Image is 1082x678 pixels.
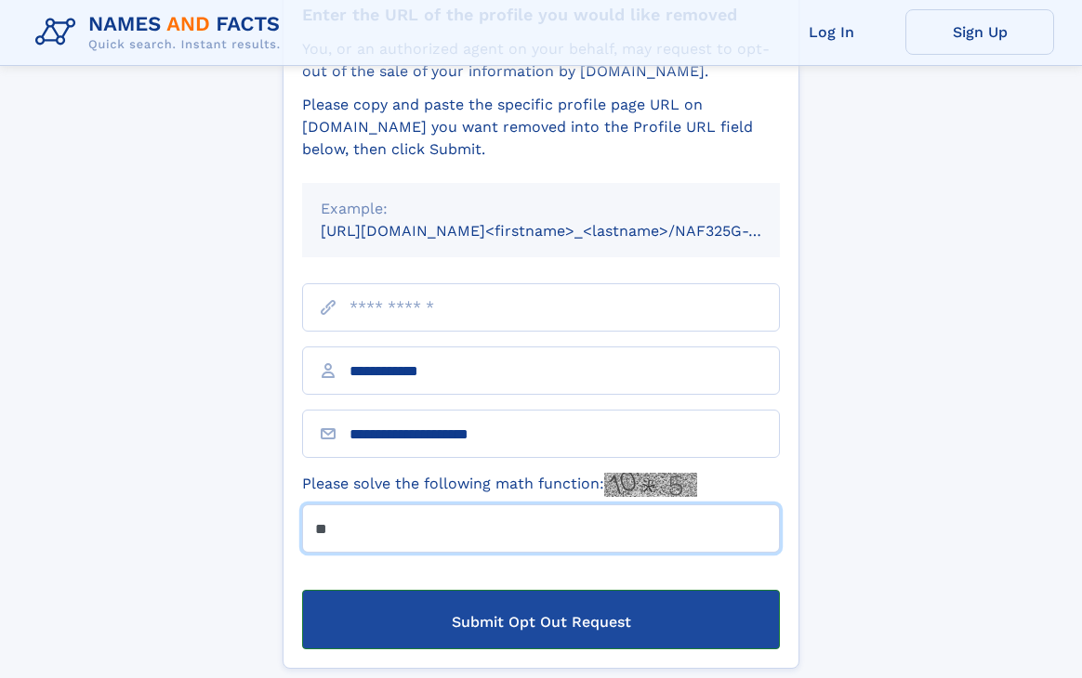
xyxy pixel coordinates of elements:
div: Please copy and paste the specific profile page URL on [DOMAIN_NAME] you want removed into the Pr... [302,94,780,161]
a: Sign Up [905,9,1054,55]
button: Submit Opt Out Request [302,590,780,649]
div: Example: [321,198,761,220]
label: Please solve the following math function: [302,473,697,497]
img: Logo Names and Facts [28,7,296,58]
small: [URL][DOMAIN_NAME]<firstname>_<lastname>/NAF325G-xxxxxxxx [321,222,815,240]
a: Log In [757,9,905,55]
